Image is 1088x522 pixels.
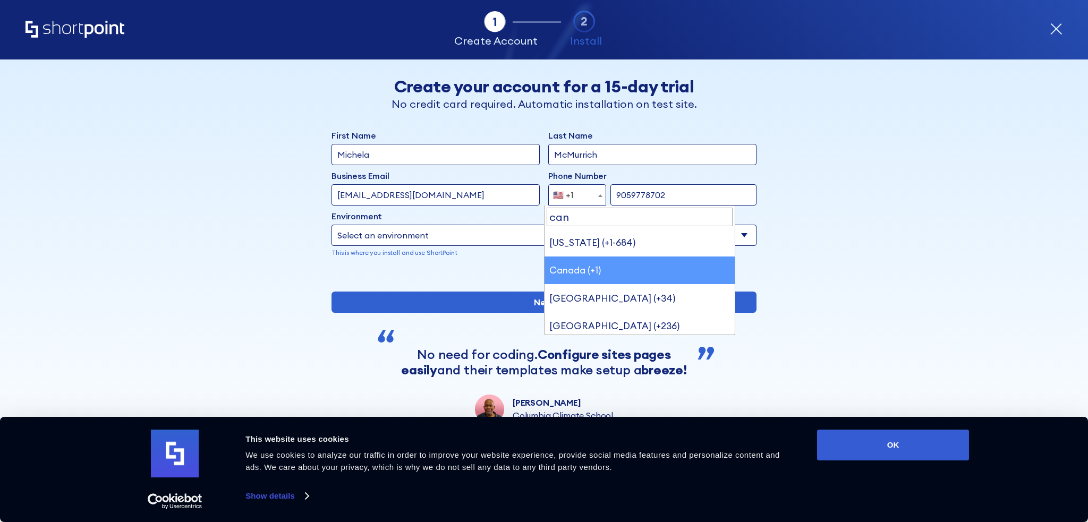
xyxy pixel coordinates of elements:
[151,430,199,477] img: logo
[547,208,733,226] input: Search
[817,430,969,460] button: OK
[245,450,780,472] span: We use cookies to analyze our traffic in order to improve your website experience, provide social...
[245,433,793,446] div: This website uses cookies
[545,312,735,340] li: [GEOGRAPHIC_DATA] (+236)
[545,284,735,312] li: [GEOGRAPHIC_DATA] (+34)
[245,488,308,504] a: Show details
[129,493,222,509] a: Usercentrics Cookiebot - opens in a new window
[545,256,735,285] li: Canada (+1)
[545,228,735,256] li: [US_STATE] (+1-684)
